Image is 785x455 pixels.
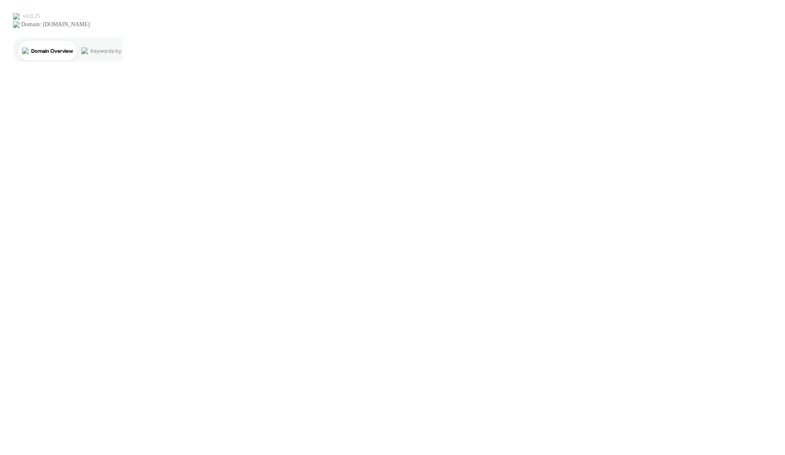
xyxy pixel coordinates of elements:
[13,21,20,28] img: website_grey.svg
[21,21,90,28] div: Domain: [DOMAIN_NAME]
[31,48,73,54] div: Domain Overview
[90,48,138,54] div: Keywords by Traffic
[13,13,20,20] img: logo_orange.svg
[81,47,88,54] img: tab_keywords_by_traffic_grey.svg
[23,13,40,20] div: v 4.0.25
[22,47,29,54] img: tab_domain_overview_orange.svg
